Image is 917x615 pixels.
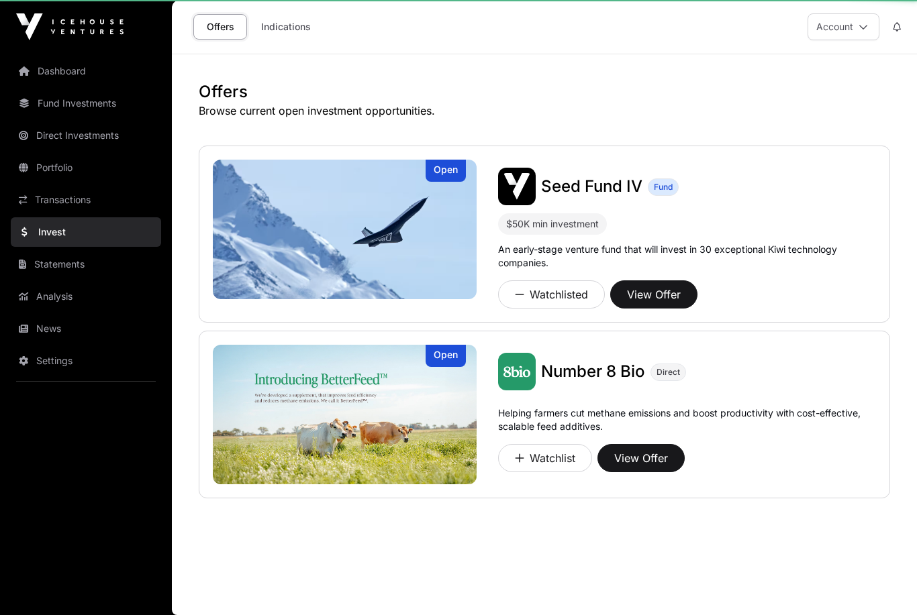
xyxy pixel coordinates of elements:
img: Seed Fund IV [498,168,536,205]
div: Open [426,345,466,367]
a: Invest [11,217,161,247]
span: Fund [654,182,673,192]
button: View Offer [597,444,685,472]
iframe: Chat Widget [850,551,917,615]
span: Seed Fund IV [541,176,642,196]
img: Seed Fund IV [213,160,477,299]
a: Dashboard [11,56,161,86]
div: $50K min investment [506,216,599,232]
a: Number 8 Bio [541,361,645,382]
a: Portfolio [11,153,161,182]
a: Indications [252,14,320,40]
span: Number 8 Bio [541,361,645,381]
a: Settings [11,346,161,376]
button: Watchlisted [498,280,605,309]
a: Fund Investments [11,89,161,118]
a: Analysis [11,282,161,311]
p: An early-stage venture fund that will invest in 30 exceptional Kiwi technology companies. [498,243,876,270]
a: Number 8 BioOpen [213,345,477,484]
p: Browse current open investment opportunities. [199,103,890,119]
button: Account [808,13,879,40]
img: Icehouse Ventures Logo [16,13,124,40]
a: Offers [193,14,247,40]
button: View Offer [610,280,697,309]
span: Direct [657,367,680,378]
a: Transactions [11,185,161,215]
img: Number 8 Bio [498,353,536,390]
a: News [11,314,161,343]
a: Seed Fund IV [541,176,642,197]
h1: Offers [199,81,890,103]
button: Watchlist [498,444,592,472]
p: Helping farmers cut methane emissions and boost productivity with cost-effective, scalable feed a... [498,406,876,439]
img: Number 8 Bio [213,345,477,484]
a: Seed Fund IVOpen [213,160,477,299]
div: $50K min investment [498,213,607,235]
a: Statements [11,249,161,279]
div: Open [426,160,466,182]
a: Direct Investments [11,121,161,150]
